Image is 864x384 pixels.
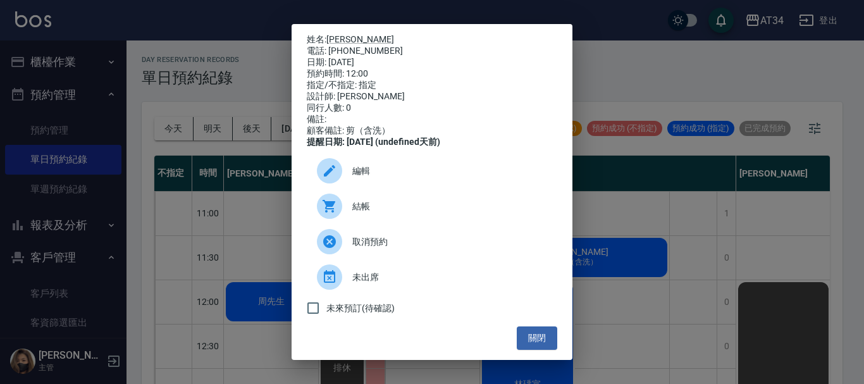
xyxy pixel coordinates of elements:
p: 姓名: [307,34,557,46]
div: 提醒日期: [DATE] (undefined天前) [307,137,557,148]
button: 關閉 [517,326,557,350]
div: 編輯 [307,153,557,189]
div: 未出席 [307,259,557,295]
div: 指定/不指定: 指定 [307,80,557,91]
div: 設計師: [PERSON_NAME] [307,91,557,102]
span: 未來預訂(待確認) [326,302,395,315]
div: 顧客備註: 剪（含洗） [307,125,557,137]
div: 電話: [PHONE_NUMBER] [307,46,557,57]
div: 預約時間: 12:00 [307,68,557,80]
div: 日期: [DATE] [307,57,557,68]
span: 結帳 [352,200,547,213]
span: 未出席 [352,271,547,284]
div: 備註: [307,114,557,125]
div: 取消預約 [307,224,557,259]
div: 同行人數: 0 [307,102,557,114]
span: 編輯 [352,164,547,178]
a: 結帳 [307,189,557,224]
span: 取消預約 [352,235,547,249]
a: [PERSON_NAME] [326,34,394,44]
